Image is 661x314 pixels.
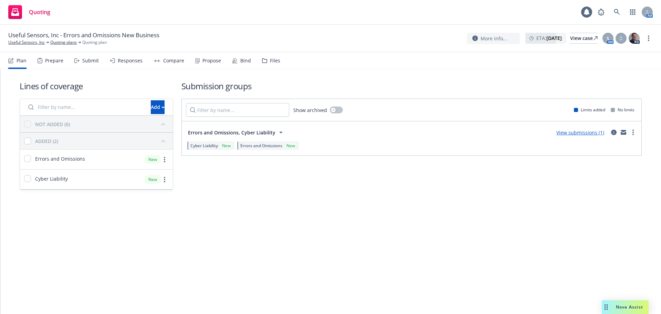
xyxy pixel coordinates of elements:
[151,101,165,114] div: Add
[285,143,296,149] div: New
[82,39,107,45] span: Quoting plan
[82,58,99,63] div: Submit
[181,80,642,92] h1: Submission groups
[188,129,275,136] span: Errors and Omissions, Cyber Liability
[145,155,160,164] div: New
[35,135,169,146] button: ADDED (2)
[186,103,289,117] input: Filter by name...
[163,58,184,63] div: Compare
[546,35,562,41] strong: [DATE]
[35,119,169,130] button: NOT ADDED (0)
[610,128,618,136] a: circleInformation
[644,34,653,42] a: more
[626,5,640,19] a: Switch app
[574,107,605,113] div: Limits added
[35,155,85,162] span: Errors and Omissions
[616,304,643,310] span: Nova Assist
[35,138,58,145] div: ADDED (2)
[160,175,169,184] a: more
[24,100,147,114] input: Filter by name...
[29,9,50,15] span: Quoting
[190,143,218,149] span: Cyber Liability
[467,33,520,44] button: More info...
[556,129,604,136] a: View submissions (1)
[602,300,649,314] button: Nova Assist
[151,100,165,114] button: Add
[17,58,27,63] div: Plan
[270,58,280,63] div: Files
[50,39,77,45] a: Quoting plans
[629,128,637,136] a: more
[619,128,628,136] a: mail
[8,31,159,39] span: Useful Sensors, Inc - Errors and Omissions New Business
[594,5,608,19] a: Report a Bug
[240,143,282,149] span: Errors and Omissions
[6,2,53,22] a: Quoting
[536,34,562,42] span: ETA :
[293,107,327,114] span: Show archived
[118,58,143,63] div: Responses
[45,58,63,63] div: Prepare
[35,175,68,182] span: Cyber Liability
[481,35,507,42] span: More info...
[611,107,634,113] div: No limits
[8,39,45,45] a: Useful Sensors, Inc
[186,125,287,139] button: Errors and Omissions, Cyber Liability
[202,58,221,63] div: Propose
[160,155,169,164] a: more
[610,5,624,19] a: Search
[607,35,609,42] span: S
[629,33,640,44] img: photo
[20,80,173,92] h1: Lines of coverage
[570,33,598,44] a: View case
[240,58,251,63] div: Bind
[602,300,610,314] div: Drag to move
[221,143,232,149] div: New
[145,175,160,184] div: New
[35,121,70,128] div: NOT ADDED (0)
[570,33,598,43] div: View case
